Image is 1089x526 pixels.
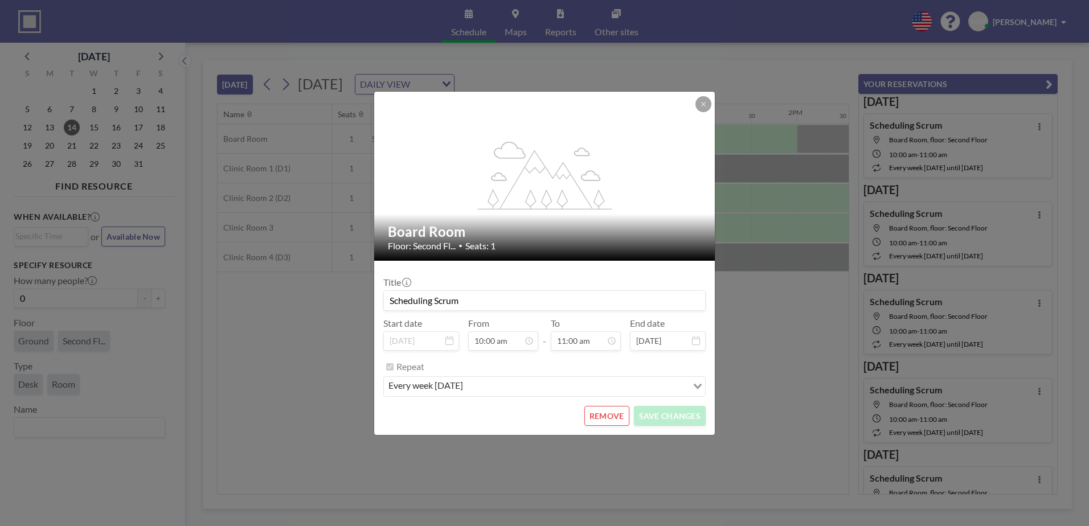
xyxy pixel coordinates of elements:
g: flex-grow: 1.2; [478,141,612,209]
span: • [458,241,462,250]
label: Start date [383,318,422,329]
div: Search for option [384,377,705,396]
input: (No title) [384,291,705,310]
span: - [543,322,546,347]
label: Repeat [396,361,424,372]
span: Floor: Second Fl... [388,240,456,252]
span: every week [DATE] [386,379,465,394]
label: Title [383,277,410,288]
button: SAVE CHANGES [634,406,706,426]
label: To [551,318,560,329]
input: Search for option [466,379,686,394]
button: REMOVE [584,406,629,426]
label: End date [630,318,665,329]
label: From [468,318,489,329]
span: Seats: 1 [465,240,496,252]
h2: Board Room [388,223,702,240]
